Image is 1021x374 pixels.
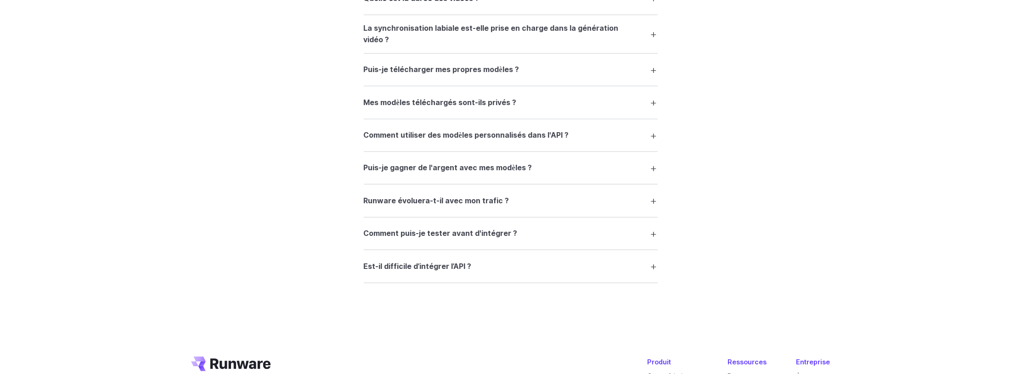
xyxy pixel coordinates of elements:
[191,357,271,371] a: Aller à /
[364,163,532,172] font: Puis-je gagner de l'argent avec mes modèles ?
[364,65,519,74] font: Puis-je télécharger mes propres modèles ?
[364,22,658,46] summary: La synchronisation labiale est-elle prise en charge dans la génération vidéo ?
[648,358,671,366] font: Produit
[364,229,518,238] font: Comment puis-je tester avant d'intégrer ?
[364,98,516,107] font: Mes modèles téléchargés sont-ils privés ?
[796,358,830,366] font: Entreprise
[364,257,658,275] summary: Est-il difficile d’intégrer l’API ?
[728,358,767,366] font: Ressources
[364,23,619,45] font: La synchronisation labiale est-elle prise en charge dans la génération vidéo ?
[364,225,658,242] summary: Comment puis-je tester avant d'intégrer ?
[364,127,658,144] summary: Comment utiliser des modèles personnalisés dans l'API ?
[364,61,658,78] summary: Puis-je télécharger mes propres modèles ?
[364,130,569,140] font: Comment utiliser des modèles personnalisés dans l'API ?
[364,94,658,111] summary: Mes modèles téléchargés sont-ils privés ?
[364,159,658,177] summary: Puis-je gagner de l'argent avec mes modèles ?
[364,196,509,205] font: Runware évoluera-t-il avec mon trafic ?
[364,192,658,209] summary: Runware évoluera-t-il avec mon trafic ?
[364,262,472,271] font: Est-il difficile d’intégrer l’API ?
